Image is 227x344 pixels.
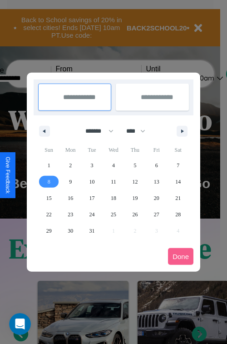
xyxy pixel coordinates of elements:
[59,174,81,190] button: 9
[155,157,158,174] span: 6
[81,223,103,239] button: 31
[124,206,146,223] button: 26
[154,174,159,190] span: 13
[5,157,11,194] div: Give Feedback
[146,174,167,190] button: 13
[111,174,116,190] span: 11
[124,174,146,190] button: 12
[146,157,167,174] button: 6
[168,206,189,223] button: 28
[9,313,31,335] iframe: Intercom live chat
[48,174,50,190] span: 8
[38,190,59,206] button: 15
[46,206,52,223] span: 22
[103,174,124,190] button: 11
[124,190,146,206] button: 19
[168,248,193,265] button: Done
[146,190,167,206] button: 20
[175,206,181,223] span: 28
[68,223,73,239] span: 30
[132,174,138,190] span: 12
[81,174,103,190] button: 10
[154,190,159,206] span: 20
[46,190,52,206] span: 15
[124,143,146,157] span: Thu
[48,157,50,174] span: 1
[89,223,95,239] span: 31
[38,157,59,174] button: 1
[59,223,81,239] button: 30
[168,174,189,190] button: 14
[168,190,189,206] button: 21
[111,190,116,206] span: 18
[38,206,59,223] button: 22
[133,157,136,174] span: 5
[89,206,95,223] span: 24
[103,143,124,157] span: Wed
[146,206,167,223] button: 27
[124,157,146,174] button: 5
[68,190,73,206] span: 16
[68,206,73,223] span: 23
[154,206,159,223] span: 27
[132,190,138,206] span: 19
[177,157,179,174] span: 7
[103,190,124,206] button: 18
[59,157,81,174] button: 2
[132,206,138,223] span: 26
[111,206,116,223] span: 25
[91,157,94,174] span: 3
[175,174,181,190] span: 14
[89,190,95,206] span: 17
[175,190,181,206] span: 21
[112,157,115,174] span: 4
[168,143,189,157] span: Sat
[81,143,103,157] span: Tue
[59,206,81,223] button: 23
[81,157,103,174] button: 3
[146,143,167,157] span: Fri
[59,143,81,157] span: Mon
[38,174,59,190] button: 8
[46,223,52,239] span: 29
[103,206,124,223] button: 25
[38,143,59,157] span: Sun
[69,174,72,190] span: 9
[103,157,124,174] button: 4
[168,157,189,174] button: 7
[59,190,81,206] button: 16
[89,174,95,190] span: 10
[81,190,103,206] button: 17
[69,157,72,174] span: 2
[38,223,59,239] button: 29
[81,206,103,223] button: 24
